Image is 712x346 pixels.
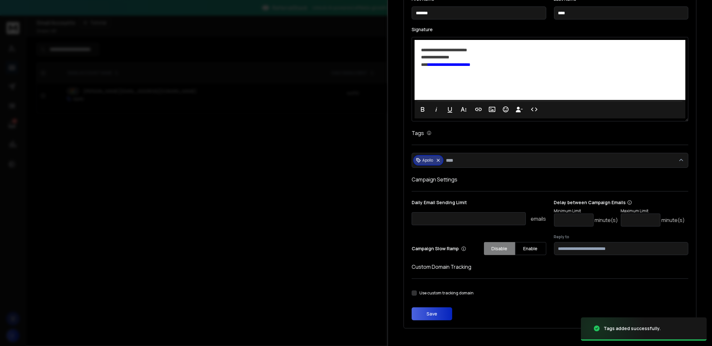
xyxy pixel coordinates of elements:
[412,129,424,137] h1: Tags
[486,103,498,116] button: Insert Image (Ctrl+P)
[472,103,485,116] button: Insert Link (Ctrl+K)
[412,245,466,252] p: Campaign Slow Ramp
[554,208,618,214] p: Minimum Limit
[554,234,689,240] label: Reply to
[412,27,688,32] label: Signature
[422,158,433,163] p: Apollo
[595,216,618,224] p: minute(s)
[528,103,540,116] button: Code View
[430,103,442,116] button: Italic (Ctrl+I)
[604,325,661,332] div: Tags added successfully.
[500,103,512,116] button: Emoticons
[412,307,452,320] button: Save
[444,103,456,116] button: Underline (Ctrl+U)
[515,242,546,255] button: Enable
[412,263,688,271] h1: Custom Domain Tracking
[457,103,470,116] button: More Text
[416,103,429,116] button: Bold (Ctrl+B)
[662,216,685,224] p: minute(s)
[412,199,546,208] p: Daily Email Sending Limit
[513,103,525,116] button: Insert Unsubscribe Link
[621,208,685,214] p: Maximum Limit
[419,290,474,296] label: Use custom tracking domain
[554,199,685,206] p: Delay between Campaign Emails
[484,242,515,255] button: Disable
[412,176,688,183] h1: Campaign Settings
[531,215,546,223] p: emails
